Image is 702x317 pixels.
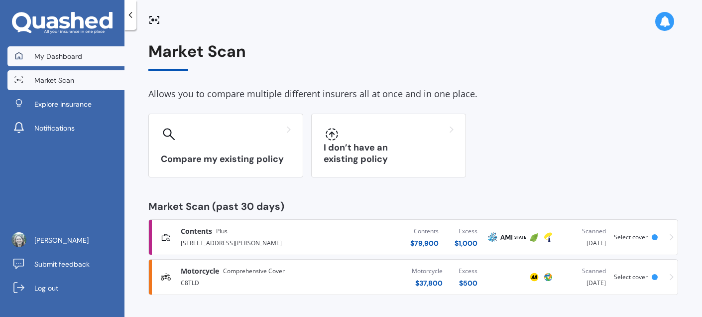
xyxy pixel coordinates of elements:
span: Contents [181,226,212,236]
div: $ 500 [459,278,477,288]
a: Market Scan [7,70,124,90]
div: $ 1,000 [455,238,477,248]
img: AMP [486,231,498,243]
span: Explore insurance [34,99,92,109]
div: Contents [410,226,439,236]
div: $ 79,900 [410,238,439,248]
a: Notifications [7,118,124,138]
a: Explore insurance [7,94,124,114]
span: Select cover [614,273,648,281]
div: Allows you to compare multiple different insurers all at once and in one place. [148,87,678,102]
img: motorbike.c49f395e5a6966510904.svg [161,272,171,282]
span: [PERSON_NAME] [34,235,89,245]
span: Submit feedback [34,259,90,269]
a: Submit feedback [7,254,124,274]
a: ContentsPlus[STREET_ADDRESS][PERSON_NAME]Contents$79,900Excess$1,000AMPAMIStateInitioTowerScanned... [148,219,678,255]
span: Comprehensive Cover [223,266,285,276]
img: AA [528,271,540,283]
div: $ 37,800 [412,278,443,288]
a: [PERSON_NAME] [7,230,124,250]
a: MotorcycleComprehensive CoverC8TLDMotorcycle$37,800Excess$500AAProtectaScanned[DATE]Select cover [148,259,678,295]
img: Initio [528,231,540,243]
img: State [514,231,526,243]
div: [STREET_ADDRESS][PERSON_NAME] [181,236,323,248]
div: Excess [459,266,477,276]
a: My Dashboard [7,46,124,66]
div: Scanned [563,226,606,236]
span: Select cover [614,233,648,241]
div: Excess [455,226,477,236]
span: Log out [34,283,58,293]
span: Motorcycle [181,266,219,276]
img: 48cb8c7da12d1611b4401d99669a7199 [11,232,26,247]
div: Market Scan [148,42,678,71]
span: Plus [216,226,228,236]
div: Scanned [563,266,606,276]
a: Log out [7,278,124,298]
span: My Dashboard [34,51,82,61]
img: AMI [500,231,512,243]
div: [DATE] [563,266,606,288]
div: Market Scan (past 30 days) [148,201,678,211]
img: Tower [542,231,554,243]
h3: I don’t have an existing policy [324,142,454,165]
div: Motorcycle [412,266,443,276]
span: Market Scan [34,75,74,85]
h3: Compare my existing policy [161,154,291,165]
span: Notifications [34,123,75,133]
div: C8TLD [181,276,323,288]
img: Protecta [542,271,554,283]
div: [DATE] [563,226,606,248]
